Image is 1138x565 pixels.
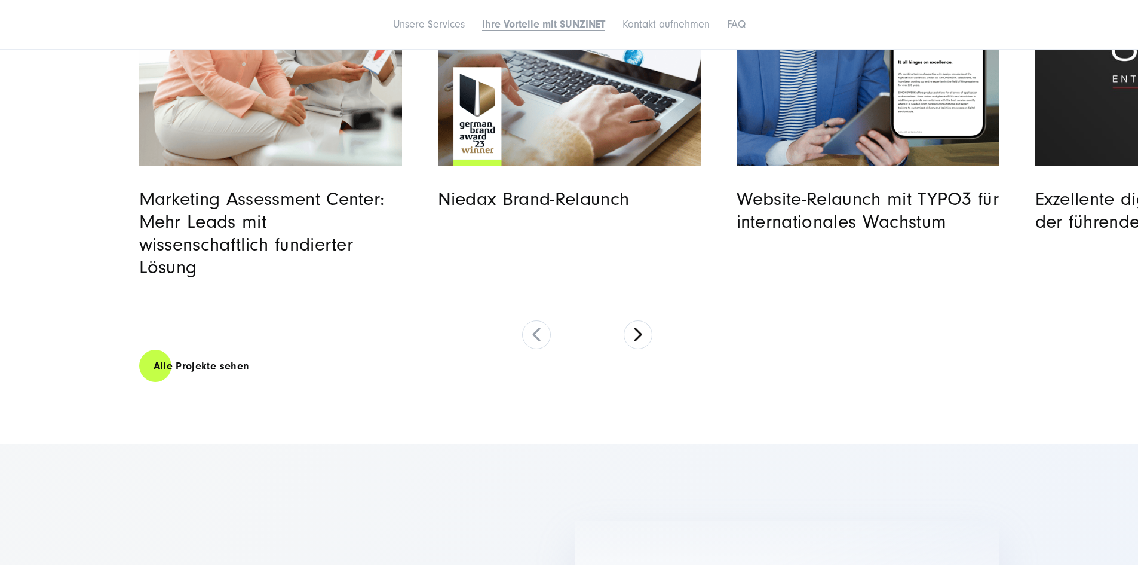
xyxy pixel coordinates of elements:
[438,188,630,210] a: Niedax Brand-Relaunch
[482,18,605,30] a: Ihre Vorteile mit SUNZINET
[139,349,264,383] a: Alle Projekte sehen
[737,188,999,233] a: Website-Relaunch mit TYPO3 für internationales Wachstum
[622,18,710,30] a: Kontakt aufnehmen
[727,18,746,30] a: FAQ
[393,18,465,30] a: Unsere Services
[139,188,385,278] a: Marketing Assessment Center: Mehr Leads mit wissenschaftlich fundierter Lösung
